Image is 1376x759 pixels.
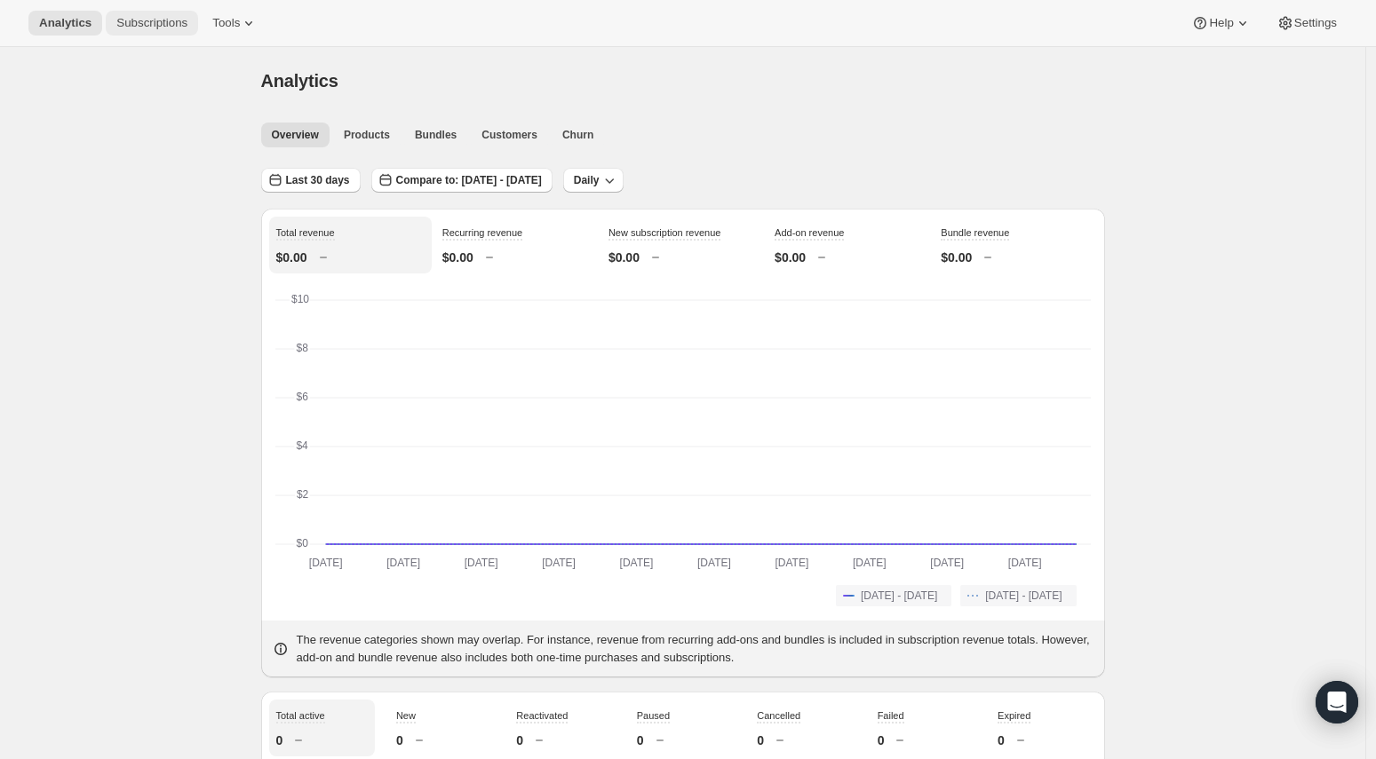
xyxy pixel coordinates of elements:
[861,589,937,603] span: [DATE] - [DATE]
[371,168,553,193] button: Compare to: [DATE] - [DATE]
[998,731,1005,749] p: 0
[116,16,187,30] span: Subscriptions
[608,227,721,238] span: New subscription revenue
[1316,681,1358,723] div: Open Intercom Messenger
[608,249,640,266] p: $0.00
[697,557,731,569] text: [DATE]
[1294,16,1337,30] span: Settings
[396,731,403,749] p: 0
[261,168,361,193] button: Last 30 days
[396,173,542,187] span: Compare to: [DATE] - [DATE]
[276,249,307,266] p: $0.00
[836,585,951,606] button: [DATE] - [DATE]
[442,249,473,266] p: $0.00
[878,731,885,749] p: 0
[386,557,420,569] text: [DATE]
[757,710,800,721] span: Cancelled
[941,249,972,266] p: $0.00
[297,631,1094,667] p: The revenue categories shown may overlap. For instance, revenue from recurring add-ons and bundle...
[308,557,342,569] text: [DATE]
[296,537,308,549] text: $0
[960,585,1076,606] button: [DATE] - [DATE]
[296,488,308,501] text: $2
[202,11,268,36] button: Tools
[542,557,576,569] text: [DATE]
[481,128,537,142] span: Customers
[619,557,653,569] text: [DATE]
[775,227,844,238] span: Add-on revenue
[261,71,338,91] span: Analytics
[775,249,806,266] p: $0.00
[1266,11,1348,36] button: Settings
[212,16,240,30] span: Tools
[757,731,764,749] p: 0
[272,128,319,142] span: Overview
[637,710,670,721] span: Paused
[562,128,593,142] span: Churn
[1181,11,1261,36] button: Help
[344,128,390,142] span: Products
[852,557,886,569] text: [DATE]
[39,16,91,30] span: Analytics
[296,439,308,452] text: $4
[637,731,644,749] p: 0
[296,391,308,403] text: $6
[563,168,624,193] button: Daily
[985,589,1062,603] span: [DATE] - [DATE]
[276,227,335,238] span: Total revenue
[930,557,964,569] text: [DATE]
[28,11,102,36] button: Analytics
[775,557,808,569] text: [DATE]
[1209,16,1233,30] span: Help
[941,227,1009,238] span: Bundle revenue
[106,11,198,36] button: Subscriptions
[276,710,325,721] span: Total active
[396,710,416,721] span: New
[291,293,309,305] text: $10
[464,557,497,569] text: [DATE]
[276,731,283,749] p: 0
[286,173,350,187] span: Last 30 days
[998,710,1030,721] span: Expired
[516,710,568,721] span: Reactivated
[878,710,904,721] span: Failed
[442,227,523,238] span: Recurring revenue
[574,173,600,187] span: Daily
[415,128,457,142] span: Bundles
[1007,557,1041,569] text: [DATE]
[296,342,308,354] text: $8
[516,731,523,749] p: 0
